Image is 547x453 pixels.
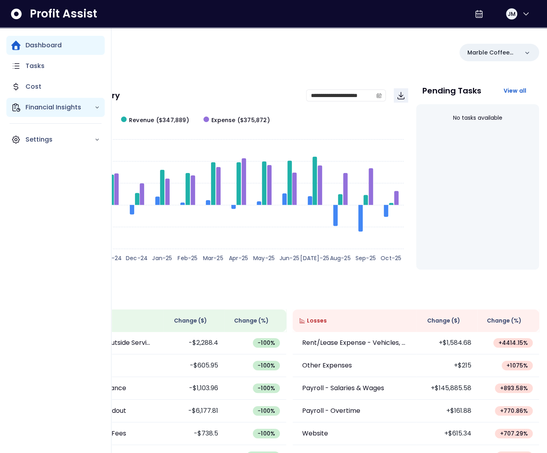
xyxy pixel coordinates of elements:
span: + 1075 % [506,362,528,369]
span: Change ( $ ) [174,317,207,325]
span: Profit Assist [30,7,97,21]
span: -100 % [258,384,275,392]
p: Dashboard [25,41,62,50]
td: +$215 [416,354,478,377]
p: Pending Tasks [422,87,481,95]
td: -$6,177.81 [163,400,225,422]
p: Website [302,429,328,438]
button: Download [394,88,408,103]
text: Apr-25 [229,254,248,262]
td: +$161.88 [416,400,478,422]
svg: calendar [376,93,382,98]
text: Dec-24 [126,254,148,262]
span: + 707.29 % [500,430,528,437]
text: Aug-25 [330,254,350,262]
span: -100 % [258,407,275,415]
td: +$145,885.58 [416,377,478,400]
p: Financial Insights [25,103,94,112]
p: Other Expenses [302,361,352,370]
span: Expense ($375,872) [211,116,270,124]
span: -100 % [258,339,275,347]
p: Marble Coffee Co [467,49,518,57]
text: Jan-25 [152,254,172,262]
p: Wins & Losses [40,292,539,300]
span: -100 % [258,362,275,369]
td: -$2,288.4 [163,332,225,354]
text: Feb-25 [178,254,197,262]
text: [DATE]-25 [300,254,329,262]
span: + 770.86 % [500,407,528,415]
text: Sep-25 [356,254,376,262]
p: Payroll - Salaries & Wages [302,383,384,393]
span: Change (%) [234,317,269,325]
td: -$738.5 [163,422,225,445]
p: Cost [25,82,41,91]
text: Mar-25 [203,254,223,262]
span: -100 % [258,430,275,437]
td: +$1,584.68 [416,332,478,354]
span: + 893.58 % [500,384,528,392]
span: Change ( $ ) [427,317,460,325]
p: Rent/Lease Expense - Vehicles, Machinery, and Equipment [302,338,406,348]
span: JM [508,10,516,18]
td: +$615.34 [416,422,478,445]
span: View all [503,87,526,95]
span: + 4414.15 % [498,339,528,347]
span: Revenue ($347,889) [129,116,189,124]
td: -$1,103.96 [163,377,225,400]
span: Losses [307,317,327,325]
p: Payroll - Overtime [302,406,360,416]
span: Change (%) [487,317,522,325]
text: May-25 [253,254,275,262]
text: Jun-25 [279,254,299,262]
td: -$605.95 [163,354,225,377]
div: No tasks available [422,107,533,128]
p: Settings [25,135,94,144]
text: Nov-24 [101,254,122,262]
text: Oct-25 [381,254,401,262]
button: View all [497,84,533,98]
p: Tasks [25,61,45,71]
